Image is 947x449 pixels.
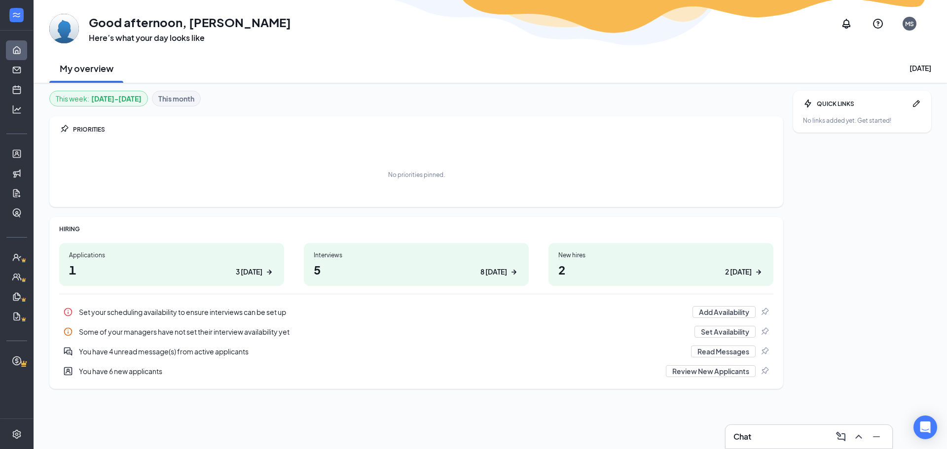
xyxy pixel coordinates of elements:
h1: 1 [69,261,274,278]
svg: Pin [760,346,769,356]
div: QUICK LINKS [817,100,908,108]
div: [DATE] [910,63,931,73]
div: New hires [558,251,764,259]
svg: QuestionInfo [872,18,884,30]
h3: Chat [733,431,751,442]
svg: UserEntity [63,366,73,376]
a: UserEntityYou have 6 new applicantsReview New ApplicantsPin [59,361,773,381]
div: Set your scheduling availability to ensure interviews can be set up [59,302,773,322]
div: 3 [DATE] [236,267,262,277]
svg: Settings [12,429,22,439]
svg: Pin [59,124,69,134]
button: Set Availability [694,326,756,338]
h1: Good afternoon, [PERSON_NAME] [89,14,291,31]
img: Michael Schwartz [49,14,79,43]
div: Some of your managers have not set their interview availability yet [59,322,773,342]
div: 8 [DATE] [480,267,507,277]
svg: Pin [760,307,769,317]
svg: ComposeMessage [835,431,847,443]
svg: Info [63,307,73,317]
h1: 2 [558,261,764,278]
button: Review New Applicants [666,365,756,377]
svg: ArrowRight [509,267,519,277]
div: This week : [56,93,142,104]
div: Some of your managers have not set their interview availability yet [79,327,689,337]
button: ChevronUp [851,429,867,445]
svg: ChevronUp [853,431,865,443]
div: 2 [DATE] [725,267,752,277]
button: Read Messages [691,345,756,357]
div: PRIORITIES [73,125,773,134]
svg: Pin [760,366,769,376]
svg: ArrowRight [754,267,764,277]
a: Interviews58 [DATE]ArrowRight [304,243,529,286]
div: MS [905,20,914,28]
a: Applications13 [DATE]ArrowRight [59,243,284,286]
div: Interviews [314,251,519,259]
div: You have 4 unread message(s) from active applicants [79,346,685,356]
div: Open Intercom Messenger [913,415,937,439]
button: ComposeMessage [833,429,849,445]
svg: Analysis [12,104,22,114]
div: No links added yet. Get started! [803,116,921,125]
svg: Pin [760,327,769,337]
h2: My overview [60,62,113,74]
svg: Info [63,327,73,337]
div: You have 4 unread message(s) from active applicants [59,342,773,361]
div: No priorities pinned. [388,171,445,179]
svg: DoubleChatActive [63,346,73,356]
b: [DATE] - [DATE] [91,93,142,104]
h1: 5 [314,261,519,278]
div: HIRING [59,225,773,233]
div: You have 6 new applicants [59,361,773,381]
a: DoubleChatActiveYou have 4 unread message(s) from active applicantsRead MessagesPin [59,342,773,361]
div: You have 6 new applicants [79,366,660,376]
div: Applications [69,251,274,259]
button: Add Availability [692,306,756,318]
svg: Pen [911,99,921,108]
button: Minimize [869,429,884,445]
svg: Minimize [871,431,882,443]
a: InfoSome of your managers have not set their interview availability yetSet AvailabilityPin [59,322,773,342]
svg: ArrowRight [264,267,274,277]
div: Set your scheduling availability to ensure interviews can be set up [79,307,687,317]
a: New hires22 [DATE]ArrowRight [548,243,773,286]
a: InfoSet your scheduling availability to ensure interviews can be set upAdd AvailabilityPin [59,302,773,322]
svg: Bolt [803,99,813,108]
h3: Here’s what your day looks like [89,33,291,43]
svg: WorkstreamLogo [11,10,21,20]
svg: Notifications [840,18,852,30]
b: This month [158,93,194,104]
